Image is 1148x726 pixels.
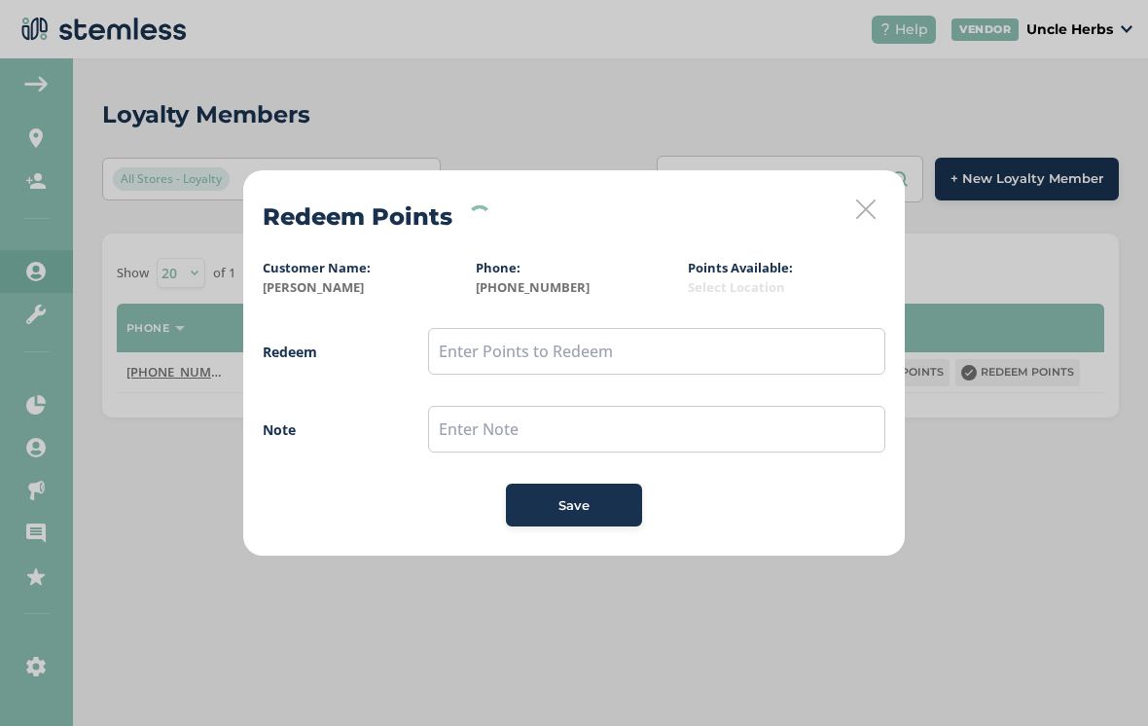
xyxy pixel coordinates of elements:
iframe: Chat Widget [1051,633,1148,726]
label: Phone: [476,259,520,276]
label: [PHONE_NUMBER] [476,278,673,298]
input: Enter Note [428,406,885,453]
input: Enter Points to Redeem [428,328,885,375]
label: Points Available: [688,259,793,276]
span: Save [558,496,590,516]
label: Redeem [263,342,389,362]
button: Save [506,484,642,526]
label: Customer Name: [263,259,371,276]
label: Note [263,419,389,440]
label: Select Location [688,278,885,298]
h2: Redeem Points [263,200,452,235]
label: [PERSON_NAME] [263,278,460,298]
